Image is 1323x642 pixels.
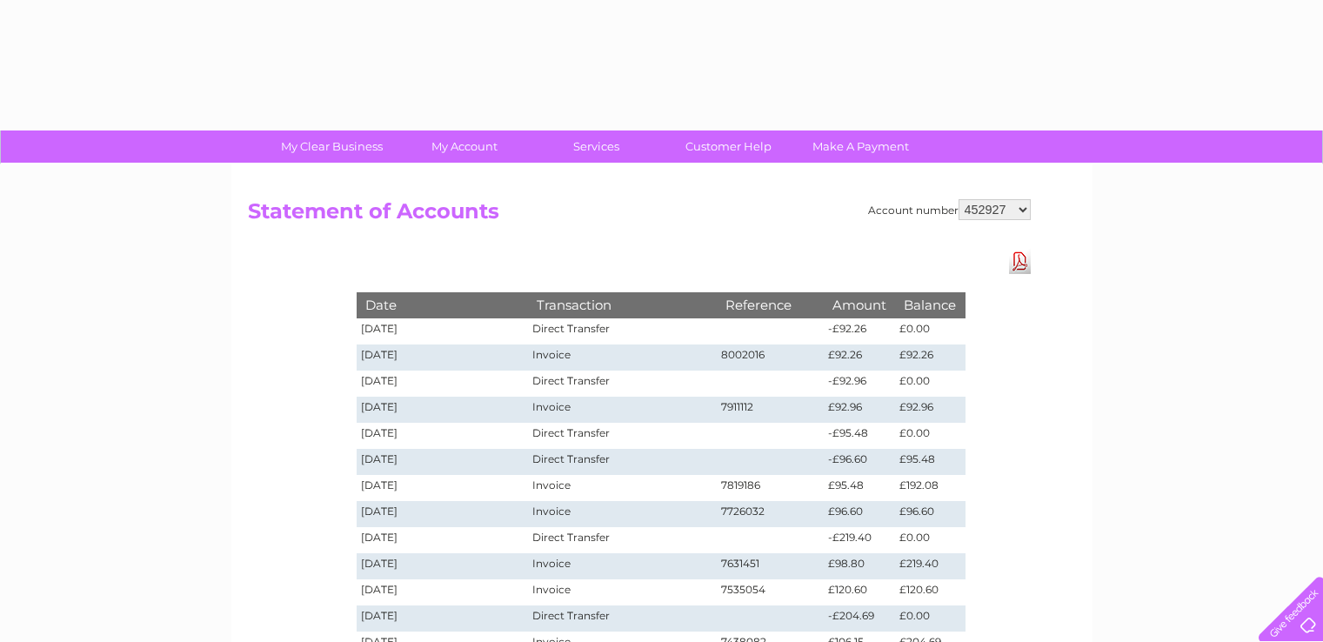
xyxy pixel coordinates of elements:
td: 7535054 [717,579,825,605]
td: -£92.96 [824,371,895,397]
td: £0.00 [895,423,965,449]
td: £0.00 [895,318,965,344]
td: [DATE] [357,397,529,423]
td: 7631451 [717,553,825,579]
a: Customer Help [657,130,800,163]
td: £0.00 [895,605,965,632]
th: Amount [824,292,895,318]
td: -£219.40 [824,527,895,553]
h2: Statement of Accounts [248,199,1031,232]
a: My Account [392,130,536,163]
td: Direct Transfer [528,449,716,475]
td: [DATE] [357,527,529,553]
td: £219.40 [895,553,965,579]
td: [DATE] [357,579,529,605]
td: £96.60 [824,501,895,527]
td: £98.80 [824,553,895,579]
td: [DATE] [357,318,529,344]
td: [DATE] [357,553,529,579]
td: -£204.69 [824,605,895,632]
td: Direct Transfer [528,605,716,632]
div: Account number [868,199,1031,220]
td: Invoice [528,553,716,579]
td: [DATE] [357,423,529,449]
td: £120.60 [895,579,965,605]
td: -£92.26 [824,318,895,344]
a: Download Pdf [1009,249,1031,274]
th: Reference [717,292,825,318]
td: £92.26 [824,344,895,371]
th: Balance [895,292,965,318]
td: [DATE] [357,344,529,371]
td: £120.60 [824,579,895,605]
td: Direct Transfer [528,423,716,449]
td: -£95.48 [824,423,895,449]
td: Invoice [528,475,716,501]
a: Services [525,130,668,163]
td: [DATE] [357,449,529,475]
td: £0.00 [895,527,965,553]
td: Direct Transfer [528,527,716,553]
td: £192.08 [895,475,965,501]
td: £96.60 [895,501,965,527]
td: [DATE] [357,371,529,397]
td: £0.00 [895,371,965,397]
a: My Clear Business [260,130,404,163]
td: £92.96 [824,397,895,423]
td: Direct Transfer [528,318,716,344]
td: Invoice [528,501,716,527]
td: 7726032 [717,501,825,527]
td: Direct Transfer [528,371,716,397]
th: Date [357,292,529,318]
td: [DATE] [357,605,529,632]
td: [DATE] [357,475,529,501]
td: -£96.60 [824,449,895,475]
td: 7911112 [717,397,825,423]
a: Make A Payment [789,130,932,163]
td: [DATE] [357,501,529,527]
td: Invoice [528,344,716,371]
th: Transaction [528,292,716,318]
td: £92.26 [895,344,965,371]
td: £92.96 [895,397,965,423]
td: Invoice [528,397,716,423]
td: Invoice [528,579,716,605]
td: £95.48 [824,475,895,501]
td: 8002016 [717,344,825,371]
td: £95.48 [895,449,965,475]
td: 7819186 [717,475,825,501]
